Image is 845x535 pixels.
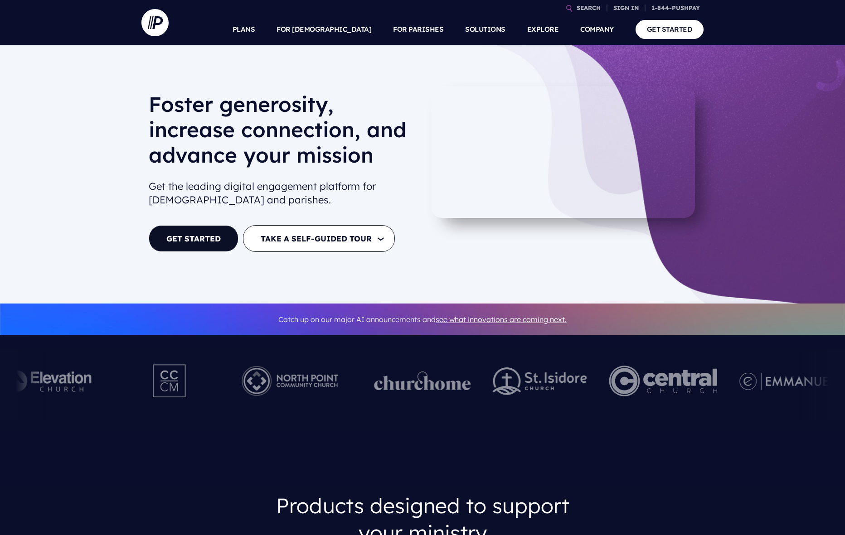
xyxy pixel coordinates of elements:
[393,14,443,45] a: FOR PARISHES
[374,371,471,390] img: pp_logos_1
[436,315,567,324] a: see what innovations are coming next.
[527,14,559,45] a: EXPLORE
[149,309,696,330] p: Catch up on our major AI announcements and
[277,14,371,45] a: FOR [DEMOGRAPHIC_DATA]
[233,14,255,45] a: PLANS
[636,20,704,39] a: GET STARTED
[228,356,352,406] img: Pushpay_Logo__NorthPoint
[580,14,614,45] a: COMPANY
[134,356,206,406] img: Pushpay_Logo__CCM
[493,367,587,395] img: pp_logos_2
[243,225,395,252] button: TAKE A SELF-GUIDED TOUR
[609,356,717,406] img: Central Church Henderson NV
[149,92,415,175] h1: Foster generosity, increase connection, and advance your mission
[149,176,415,211] h2: Get the leading digital engagement platform for [DEMOGRAPHIC_DATA] and parishes.
[149,225,238,252] a: GET STARTED
[465,14,505,45] a: SOLUTIONS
